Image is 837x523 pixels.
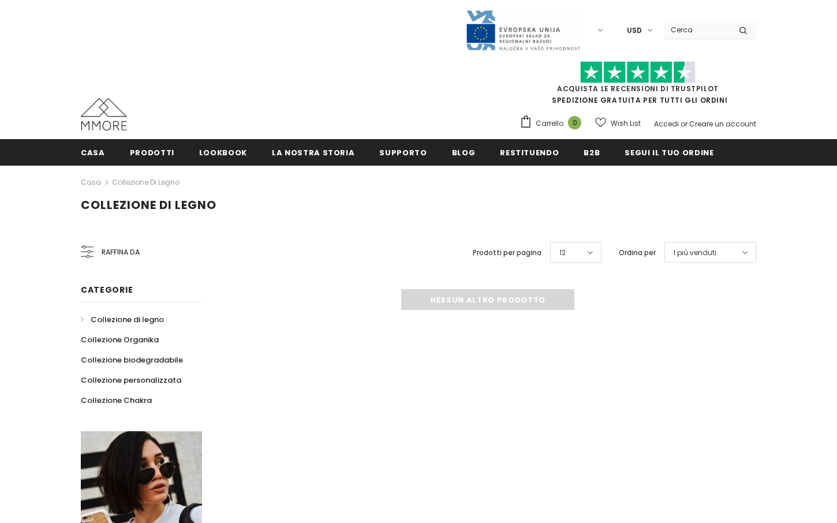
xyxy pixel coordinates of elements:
a: Casa [81,175,101,189]
span: Collezione personalizzata [81,375,181,386]
a: Prodotti [130,139,174,165]
a: B2B [584,139,600,165]
span: La nostra storia [272,147,354,158]
span: Lookbook [199,147,247,158]
a: Accedi [654,119,679,129]
img: Javni Razpis [465,9,581,51]
span: Segui il tuo ordine [625,147,713,158]
span: SPEDIZIONE GRATUITA PER TUTTI GLI ORDINI [520,66,756,105]
input: Search Site [664,21,730,38]
span: Raffina da [102,246,140,259]
span: supporto [379,147,427,158]
span: Collezione di legno [81,197,216,213]
a: La nostra storia [272,139,354,165]
span: 0 [568,116,581,129]
span: Categorie [81,284,133,296]
img: Casi MMORE [81,98,127,130]
span: Prodotti [130,147,174,158]
a: Collezione di legno [112,177,180,187]
a: Segui il tuo ordine [625,139,713,165]
a: Wish List [595,113,641,133]
a: Acquista le recensioni di TrustPilot [557,84,719,94]
label: Prodotti per pagina [473,247,541,259]
a: Collezione personalizzata [81,370,181,390]
a: Creare un account [689,119,756,129]
span: Carrello [536,118,563,129]
img: Fidati di Pilot Stars [580,61,696,84]
span: I più venduti [674,247,716,259]
span: Casa [81,147,105,158]
span: Restituendo [500,147,559,158]
a: Javni Razpis [465,25,581,35]
a: Collezione di legno [81,309,164,330]
a: supporto [379,139,427,165]
span: or [681,119,687,129]
span: Blog [452,147,476,158]
a: Casa [81,139,105,165]
span: Collezione Organika [81,334,159,345]
span: Collezione biodegradabile [81,354,183,365]
span: B2B [584,147,600,158]
a: Lookbook [199,139,247,165]
a: Restituendo [500,139,559,165]
span: USD [627,25,642,36]
span: Collezione di legno [91,314,164,325]
label: Ordina per [619,247,656,259]
a: Carrello 0 [520,115,587,132]
a: Collezione Organika [81,330,159,350]
span: 12 [559,247,566,259]
a: Collezione biodegradabile [81,350,183,370]
span: Wish List [611,118,641,129]
a: Blog [452,139,476,165]
a: Collezione Chakra [81,390,152,410]
span: Collezione Chakra [81,395,152,406]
